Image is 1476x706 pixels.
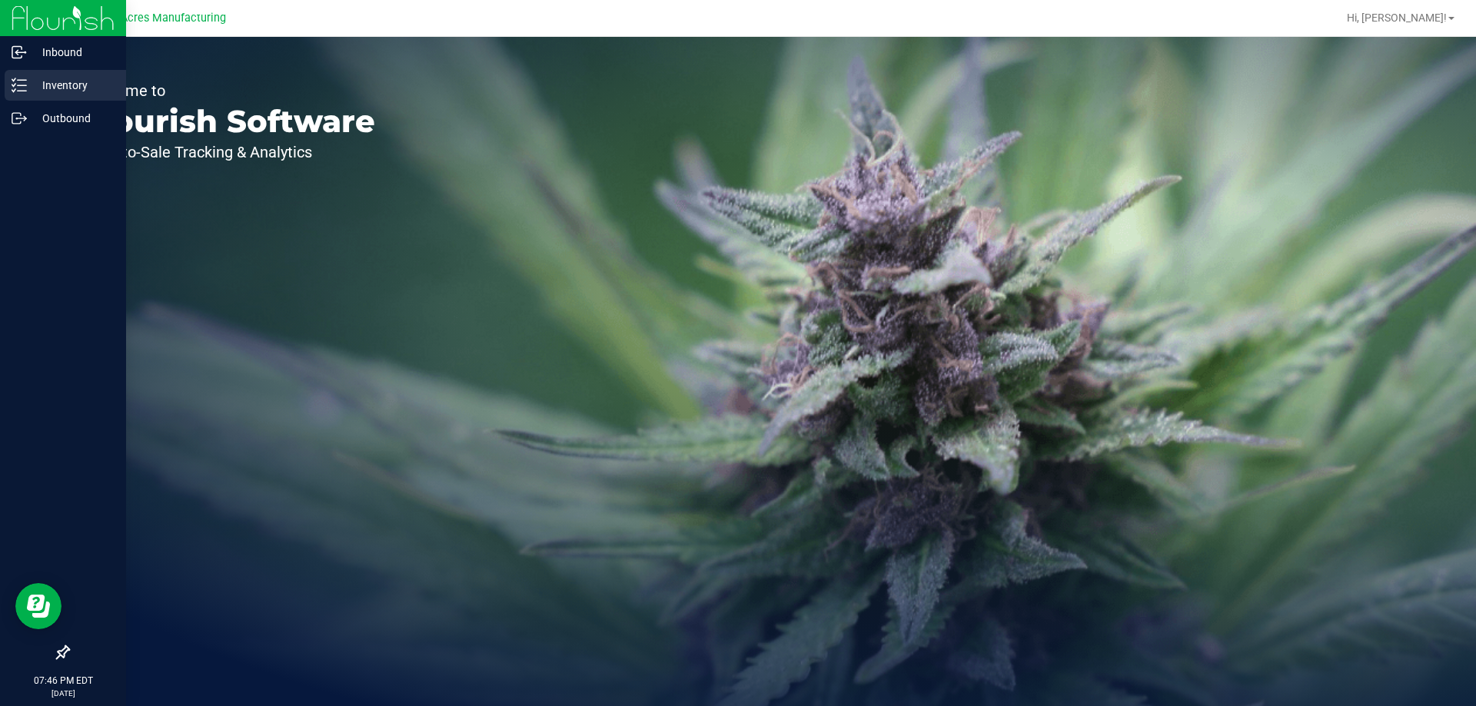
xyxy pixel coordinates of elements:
[15,583,61,629] iframe: Resource center
[83,83,375,98] p: Welcome to
[12,45,27,60] inline-svg: Inbound
[88,12,226,25] span: Green Acres Manufacturing
[27,43,119,61] p: Inbound
[27,109,119,128] p: Outbound
[12,111,27,126] inline-svg: Outbound
[27,76,119,94] p: Inventory
[7,674,119,688] p: 07:46 PM EDT
[12,78,27,93] inline-svg: Inventory
[83,106,375,137] p: Flourish Software
[83,144,375,160] p: Seed-to-Sale Tracking & Analytics
[7,688,119,699] p: [DATE]
[1347,12,1447,24] span: Hi, [PERSON_NAME]!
